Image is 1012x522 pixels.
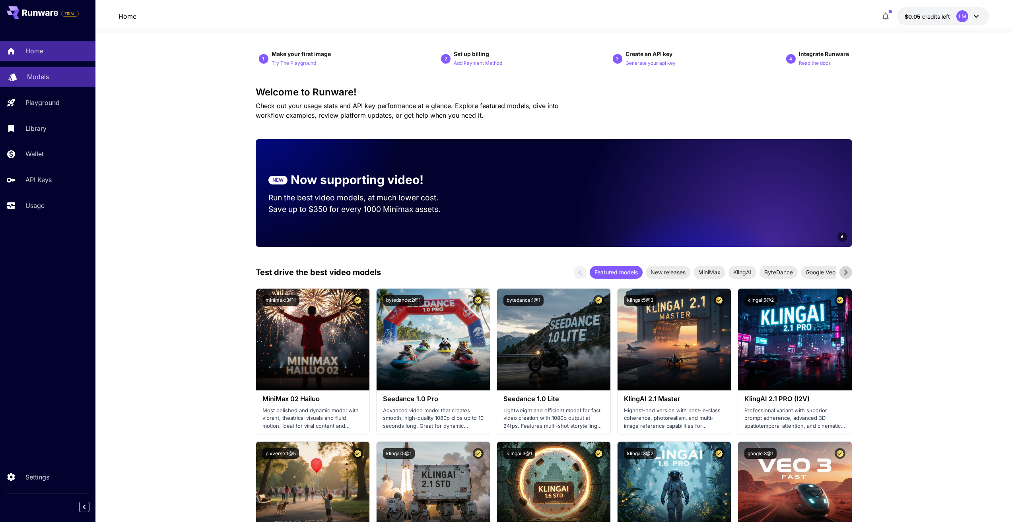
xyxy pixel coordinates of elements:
[118,12,136,21] nav: breadcrumb
[454,50,489,57] span: Set up billing
[25,149,44,159] p: Wallet
[799,50,849,57] span: Integrate Runware
[801,266,840,279] div: Google Veo
[62,11,78,17] span: TRIAL
[624,407,725,430] p: Highest-end version with best-in-class coherence, photorealism, and multi-image reference capabil...
[25,98,60,107] p: Playground
[383,295,424,306] button: bytedance:2@1
[272,177,284,184] p: NEW
[262,295,299,306] button: minimax:3@1
[377,289,490,390] img: alt
[25,46,43,56] p: Home
[905,13,922,20] span: $0.05
[454,58,502,68] button: Add Payment Method
[897,7,989,25] button: $0.05LM
[85,500,95,514] div: Collapse sidebar
[25,124,47,133] p: Library
[789,55,792,62] p: 4
[922,13,950,20] span: credits left
[759,268,798,276] span: ByteDance
[799,58,831,68] button: Read the docs
[503,407,604,430] p: Lightweight and efficient model for fast video creation with 1080p output at 24fps. Features mult...
[624,448,657,459] button: klingai:3@2
[801,268,840,276] span: Google Veo
[625,60,676,67] p: Generate your api key
[262,395,363,403] h3: MiniMax 02 Hailuo
[593,448,604,459] button: Certified Model – Vetted for best performance and includes a commercial license.
[25,201,45,210] p: Usage
[503,448,535,459] button: klingai:3@1
[841,234,843,240] span: 6
[835,448,845,459] button: Certified Model – Vetted for best performance and includes a commercial license.
[744,395,845,403] h3: KlingAI 2.1 PRO (I2V)
[759,266,798,279] div: ByteDance
[256,102,559,119] span: Check out your usage stats and API key performance at a glance. Explore featured models, dive int...
[728,268,756,276] span: KlingAI
[503,295,544,306] button: bytedance:1@1
[352,295,363,306] button: Certified Model – Vetted for best performance and includes a commercial license.
[272,50,331,57] span: Make your first image
[624,395,725,403] h3: KlingAI 2.1 Master
[625,50,672,57] span: Create an API key
[268,204,454,215] p: Save up to $350 for every 1000 Minimax assets.
[383,407,484,430] p: Advanced video model that creates smooth, high-quality 1080p clips up to 10 seconds long. Great f...
[291,171,423,189] p: Now supporting video!
[693,268,725,276] span: MiniMax
[272,60,316,67] p: Try The Playground
[728,266,756,279] div: KlingAI
[744,407,845,430] p: Professional variant with superior prompt adherence, advanced 3D spatiotemporal attention, and ci...
[714,448,725,459] button: Certified Model – Vetted for best performance and includes a commercial license.
[473,295,484,306] button: Certified Model – Vetted for best performance and includes a commercial license.
[352,448,363,459] button: Certified Model – Vetted for best performance and includes a commercial license.
[799,60,831,67] p: Read the docs
[262,55,265,62] p: 1
[25,175,52,184] p: API Keys
[693,266,725,279] div: MiniMax
[744,448,777,459] button: google:3@1
[118,12,136,21] a: Home
[79,502,89,512] button: Collapse sidebar
[835,295,845,306] button: Certified Model – Vetted for best performance and includes a commercial license.
[624,295,657,306] button: klingai:5@3
[744,295,777,306] button: klingai:5@2
[25,472,49,482] p: Settings
[272,58,316,68] button: Try The Playground
[590,268,643,276] span: Featured models
[616,55,619,62] p: 3
[445,55,447,62] p: 2
[256,87,852,98] h3: Welcome to Runware!
[905,12,950,21] div: $0.05
[27,72,49,82] p: Models
[618,289,731,390] img: alt
[956,10,968,22] div: LM
[497,289,610,390] img: alt
[646,268,690,276] span: New releases
[646,266,690,279] div: New releases
[262,448,299,459] button: pixverse:1@5
[714,295,725,306] button: Certified Model – Vetted for best performance and includes a commercial license.
[256,266,381,278] p: Test drive the best video models
[454,60,502,67] p: Add Payment Method
[590,266,643,279] div: Featured models
[383,395,484,403] h3: Seedance 1.0 Pro
[383,448,415,459] button: klingai:5@1
[268,192,454,204] p: Run the best video models, at much lower cost.
[738,289,851,390] img: alt
[503,395,604,403] h3: Seedance 1.0 Lite
[593,295,604,306] button: Certified Model – Vetted for best performance and includes a commercial license.
[625,58,676,68] button: Generate your api key
[473,448,484,459] button: Certified Model – Vetted for best performance and includes a commercial license.
[262,407,363,430] p: Most polished and dynamic model with vibrant, theatrical visuals and fluid motion. Ideal for vira...
[256,289,369,390] img: alt
[61,9,79,18] span: Add your payment card to enable full platform functionality.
